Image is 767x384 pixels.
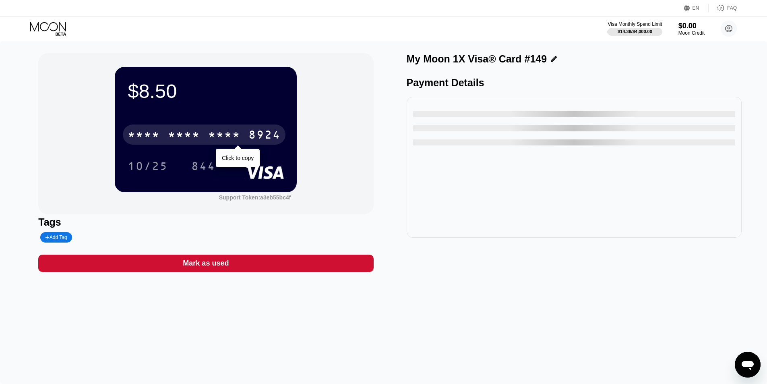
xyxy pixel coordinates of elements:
div: EN [693,5,699,11]
div: Payment Details [407,77,742,89]
div: 10/25 [128,161,168,174]
div: Mark as used [38,255,373,272]
div: 10/25 [122,156,174,176]
div: Support Token:a3eb55bc4f [219,194,291,201]
div: My Moon 1X Visa® Card #149 [407,53,547,65]
div: 844 [185,156,221,176]
div: $8.50 [128,80,284,102]
div: EN [684,4,709,12]
div: $0.00Moon Credit [678,22,705,36]
div: Add Tag [40,232,72,243]
div: $14.38 / $4,000.00 [618,29,652,34]
div: Click to copy [222,155,254,161]
div: Add Tag [45,235,67,240]
div: $0.00 [678,22,705,30]
div: Mark as used [183,259,229,268]
div: Moon Credit [678,30,705,36]
div: FAQ [709,4,737,12]
div: Support Token: a3eb55bc4f [219,194,291,201]
div: 844 [191,161,215,174]
iframe: Button to launch messaging window, conversation in progress [735,352,761,378]
div: Tags [38,216,373,228]
div: FAQ [727,5,737,11]
div: Visa Monthly Spend Limit$14.38/$4,000.00 [608,21,662,36]
div: 8924 [248,129,281,142]
div: Visa Monthly Spend Limit [608,21,662,27]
